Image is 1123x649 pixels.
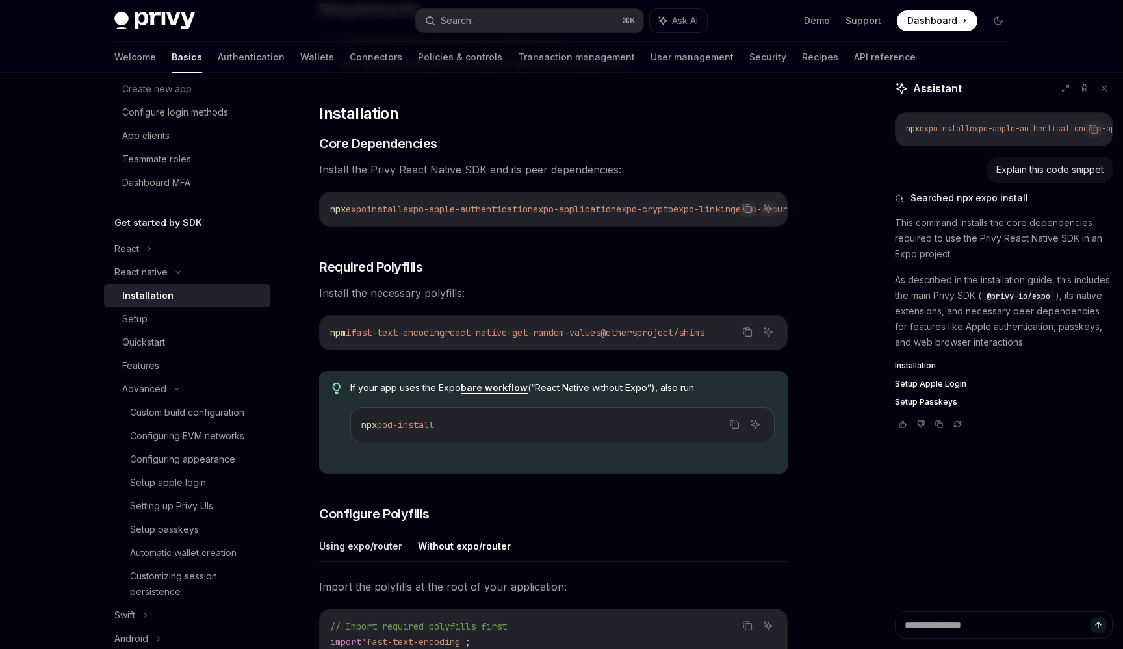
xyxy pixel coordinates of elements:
[445,327,600,338] span: react-native-get-random-values
[416,9,643,32] button: Search...⌘K
[122,105,228,120] div: Configure login methods
[114,215,202,231] h5: Get started by SDK
[938,123,970,134] span: install
[104,101,270,124] a: Configure login methods
[130,498,213,514] div: Setting up Privy UIs
[895,397,957,407] span: Setup Passkeys
[361,419,377,431] span: npx
[330,327,346,338] span: npm
[104,424,270,448] a: Configuring EVM networks
[616,203,673,215] span: expo-crypto
[996,163,1104,176] div: Explain this code snippet
[377,419,434,431] span: pod-install
[104,541,270,565] a: Automatic wallet creation
[130,522,199,537] div: Setup passkeys
[600,327,704,338] span: @ethersproject/shims
[319,531,402,561] button: Using expo/router
[350,381,775,394] span: If your app uses the Expo (“React Native without Expo”), also run:
[122,288,174,303] div: Installation
[907,14,957,27] span: Dashboard
[350,42,402,73] a: Connectors
[760,200,777,217] button: Ask AI
[802,42,838,73] a: Recipes
[114,12,195,30] img: dark logo
[104,171,270,194] a: Dashboard MFA
[319,103,398,124] span: Installation
[749,42,786,73] a: Security
[104,401,270,424] a: Custom build configuration
[104,494,270,518] a: Setting up Privy UIs
[650,9,707,32] button: Ask AI
[122,381,166,397] div: Advanced
[330,203,346,215] span: npx
[906,123,920,134] span: npx
[804,14,830,27] a: Demo
[114,264,168,280] div: React native
[319,134,437,153] span: Core Dependencies
[104,471,270,494] a: Setup apple login
[987,291,1050,301] span: @privy-io/expo
[130,428,244,444] div: Configuring EVM networks
[518,42,635,73] a: Transaction management
[319,284,788,302] span: Install the necessary polyfills:
[104,518,270,541] a: Setup passkeys
[122,151,191,167] div: Teammate roles
[130,405,244,420] div: Custom build configuration
[739,617,756,634] button: Copy the contents from the code block
[104,307,270,331] a: Setup
[897,10,977,31] a: Dashboard
[461,382,528,394] a: bare workflow
[651,42,734,73] a: User management
[441,13,477,29] div: Search...
[533,203,616,215] span: expo-application
[104,565,270,604] a: Customizing session persistence
[122,311,148,327] div: Setup
[895,361,1113,371] a: Installation
[747,416,764,433] button: Ask AI
[895,215,1113,262] p: This command installs the core dependencies required to use the Privy React Native SDK in an Expo...
[319,160,788,179] span: Install the Privy React Native SDK and its peer dependencies:
[622,16,636,26] span: ⌘ K
[895,397,1113,407] a: Setup Passkeys
[895,379,966,389] span: Setup Apple Login
[1091,617,1106,633] button: Send message
[739,324,756,340] button: Copy the contents from the code block
[104,147,270,171] a: Teammate roles
[122,335,165,350] div: Quickstart
[403,203,533,215] span: expo-apple-authentication
[726,416,743,433] button: Copy the contents from the code block
[1085,121,1102,138] button: Copy the contents from the code block
[300,42,334,73] a: Wallets
[913,81,962,96] span: Assistant
[104,284,270,307] a: Installation
[114,607,135,623] div: Swift
[122,175,190,190] div: Dashboard MFA
[130,545,237,561] div: Automatic wallet creation
[673,203,736,215] span: expo-linking
[739,200,756,217] button: Copy the contents from the code block
[910,192,1028,205] span: Searched npx expo install
[672,14,698,27] span: Ask AI
[895,361,936,371] span: Installation
[114,631,148,646] div: Android
[122,128,170,144] div: App clients
[104,124,270,147] a: App clients
[114,241,139,257] div: React
[346,327,351,338] span: i
[361,636,465,648] span: 'fast-text-encoding'
[418,531,511,561] button: Without expo/router
[895,379,1113,389] a: Setup Apple Login
[130,475,206,490] div: Setup apple login
[465,636,471,648] span: ;
[332,383,341,394] svg: Tip
[114,42,156,73] a: Welcome
[736,203,824,215] span: expo-secure-store
[895,272,1113,350] p: As described in the installation guide, this includes the main Privy SDK ( ), its native extensio...
[760,617,777,634] button: Ask AI
[845,14,881,27] a: Support
[895,192,1113,205] button: Searched npx expo install
[346,203,367,215] span: expo
[104,331,270,354] a: Quickstart
[319,505,430,523] span: Configure Polyfills
[172,42,202,73] a: Basics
